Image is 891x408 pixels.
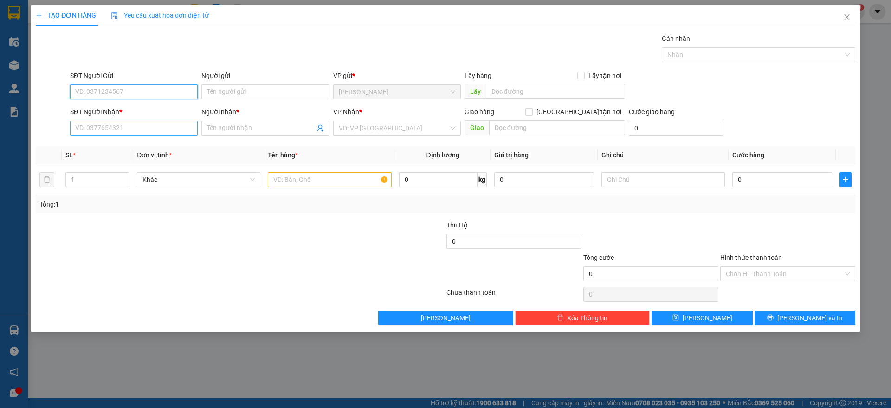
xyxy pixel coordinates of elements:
[672,314,679,322] span: save
[834,5,860,31] button: Close
[65,151,73,159] span: SL
[36,12,96,19] span: TẠO ĐƠN HÀNG
[333,108,359,116] span: VP Nhận
[494,151,529,159] span: Giá trị hàng
[720,254,782,261] label: Hình thức thanh toán
[421,313,471,323] span: [PERSON_NAME]
[583,254,614,261] span: Tổng cước
[39,199,344,209] div: Tổng: 1
[567,313,607,323] span: Xóa Thông tin
[598,146,729,164] th: Ghi chú
[111,12,209,19] span: Yêu cầu xuất hóa đơn điện tử
[839,172,852,187] button: plus
[316,124,324,132] span: user-add
[732,151,764,159] span: Cước hàng
[478,172,487,187] span: kg
[137,151,172,159] span: Đơn vị tính
[585,71,625,81] span: Lấy tận nơi
[662,35,690,42] label: Gán nhãn
[36,12,42,19] span: plus
[486,84,625,99] input: Dọc đường
[777,313,842,323] span: [PERSON_NAME] và In
[70,107,198,117] div: SĐT Người Nhận
[111,12,118,19] img: icon
[39,172,54,187] button: delete
[445,287,582,304] div: Chưa thanh toán
[767,314,774,322] span: printer
[465,108,494,116] span: Giao hàng
[652,311,752,325] button: save[PERSON_NAME]
[465,84,486,99] span: Lấy
[465,72,491,79] span: Lấy hàng
[268,172,391,187] input: VD: Bàn, Ghế
[629,108,675,116] label: Cước giao hàng
[629,121,723,136] input: Cước giao hàng
[533,107,625,117] span: [GEOGRAPHIC_DATA] tận nơi
[446,221,468,229] span: Thu Hộ
[70,71,198,81] div: SĐT Người Gửi
[333,71,461,81] div: VP gửi
[494,172,594,187] input: 0
[426,151,459,159] span: Định lượng
[268,151,298,159] span: Tên hàng
[339,85,455,99] span: Gia Kiệm
[840,176,851,183] span: plus
[601,172,725,187] input: Ghi Chú
[201,71,329,81] div: Người gửi
[755,311,855,325] button: printer[PERSON_NAME] và In
[515,311,650,325] button: deleteXóa Thông tin
[489,120,625,135] input: Dọc đường
[683,313,732,323] span: [PERSON_NAME]
[201,107,329,117] div: Người nhận
[557,314,563,322] span: delete
[465,120,489,135] span: Giao
[378,311,513,325] button: [PERSON_NAME]
[843,13,851,21] span: close
[142,173,255,187] span: Khác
